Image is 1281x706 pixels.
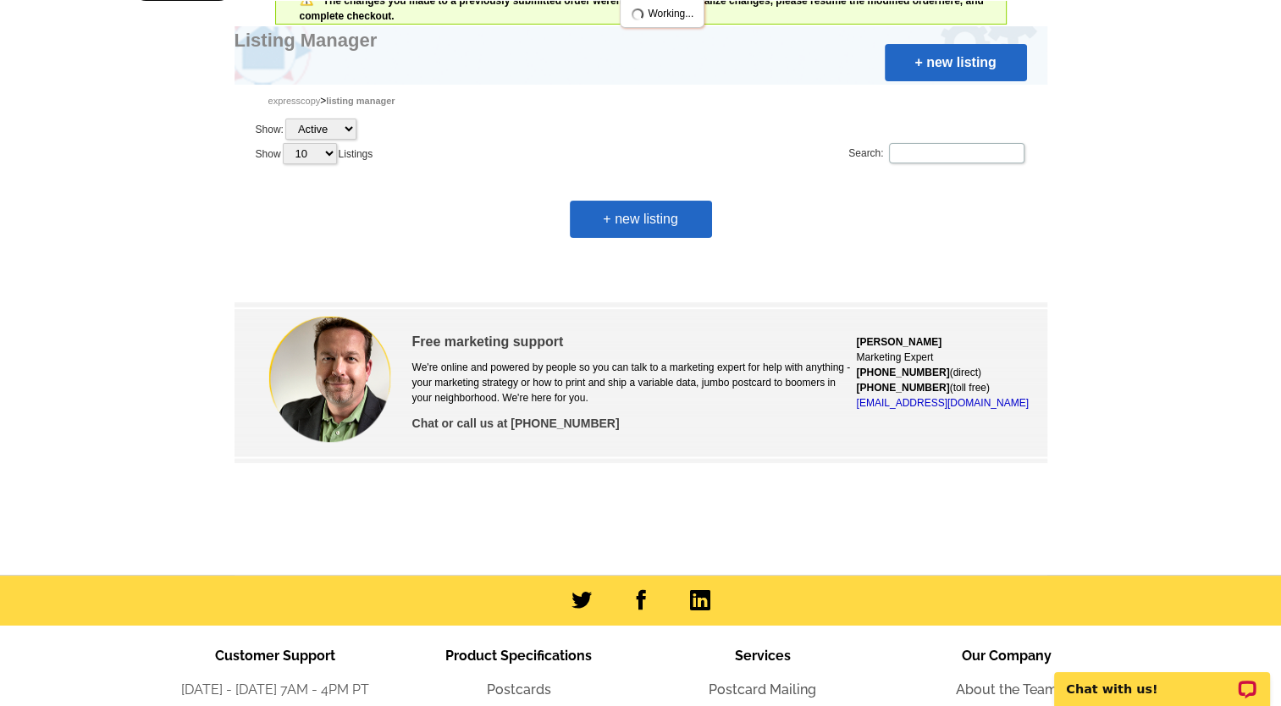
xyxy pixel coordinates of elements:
[856,336,941,348] strong: [PERSON_NAME]
[889,143,1024,163] input: Search:
[735,648,791,664] span: Services
[153,680,397,700] li: [DATE] - [DATE] 7AM - 4PM PT
[235,31,1047,49] h1: Listing Manager
[1043,653,1281,706] iframe: LiveChat chat widget
[962,648,1052,664] span: Our Company
[570,201,712,238] a: + new listing
[326,96,395,106] span: Listing Manager
[215,648,335,664] span: Customer Support
[856,367,949,378] strong: [PHONE_NUMBER]
[445,648,592,664] span: Product Specifications
[856,367,980,378] span: (direct)
[256,141,373,166] label: Show Listings
[283,143,337,164] select: ShowListings
[256,117,358,141] p: Show:
[956,681,1057,698] a: About the Team
[856,382,949,394] strong: [PHONE_NUMBER]
[856,382,989,394] span: (toll free)
[411,360,856,405] p: We're online and powered by people so you can talk to a marketing expert for help with anything -...
[856,351,933,363] span: Marketing Expert
[411,416,856,431] h3: Chat or call us at [PHONE_NUMBER]
[487,681,551,698] a: Postcards
[268,96,321,106] a: Expresscopy
[411,334,856,350] h3: Free marketing support
[856,397,1028,409] a: [EMAIL_ADDRESS][DOMAIN_NAME]
[267,314,394,444] img: vernon.png
[709,681,816,698] a: Postcard Mailing
[848,141,1025,165] label: Search:
[885,44,1027,81] a: + new listing
[235,85,1047,117] div: >
[631,8,644,21] img: loading...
